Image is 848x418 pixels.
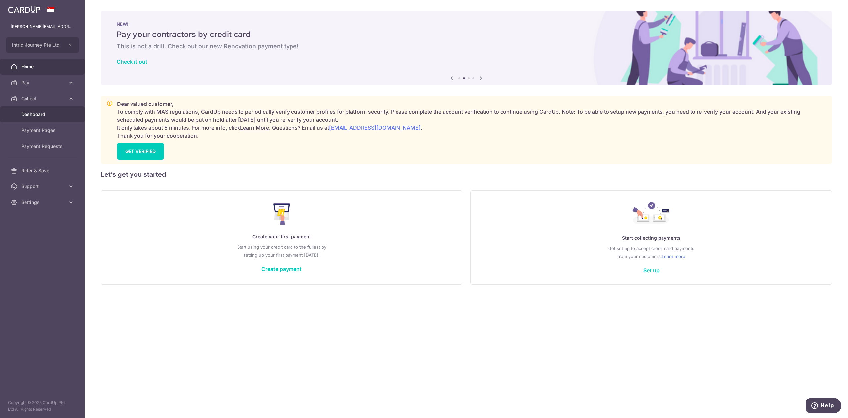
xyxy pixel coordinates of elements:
p: Start collecting payments [484,234,819,242]
h5: Pay your contractors by credit card [117,29,816,40]
p: Dear valued customer, To comply with MAS regulations, CardUp needs to periodically verify custome... [117,100,826,140]
img: Renovation banner [101,11,832,85]
p: [PERSON_NAME][EMAIL_ADDRESS][DOMAIN_NAME] [11,23,74,30]
a: Create payment [261,266,302,272]
iframe: Opens a widget where you can find more information [806,398,841,415]
span: Collect [21,95,65,102]
span: Intriq Journey Pte Ltd [12,42,61,48]
a: Set up [643,267,660,274]
h6: This is not a drill. Check out our new Renovation payment type! [117,42,816,50]
p: NEW! [117,21,816,27]
span: Support [21,183,65,190]
a: [EMAIL_ADDRESS][DOMAIN_NAME] [329,124,421,131]
img: Collect Payment [632,202,670,226]
span: Settings [21,199,65,206]
a: Learn More [240,124,269,131]
p: Get set up to accept credit card payments from your customers. [484,244,819,260]
img: CardUp [8,5,40,13]
img: Make Payment [273,203,290,225]
a: GET VERIFIED [117,143,164,160]
span: Dashboard [21,111,65,118]
span: Pay [21,79,65,86]
p: Start using your credit card to the fullest by setting up your first payment [DATE]! [114,243,449,259]
span: Payment Pages [21,127,65,134]
button: Intriq Journey Pte Ltd [6,37,79,53]
span: Payment Requests [21,143,65,150]
a: Learn more [662,252,685,260]
p: Create your first payment [114,233,449,241]
a: Check it out [117,58,147,65]
span: Refer & Save [21,167,65,174]
h5: Let’s get you started [101,169,832,180]
span: Home [21,63,65,70]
